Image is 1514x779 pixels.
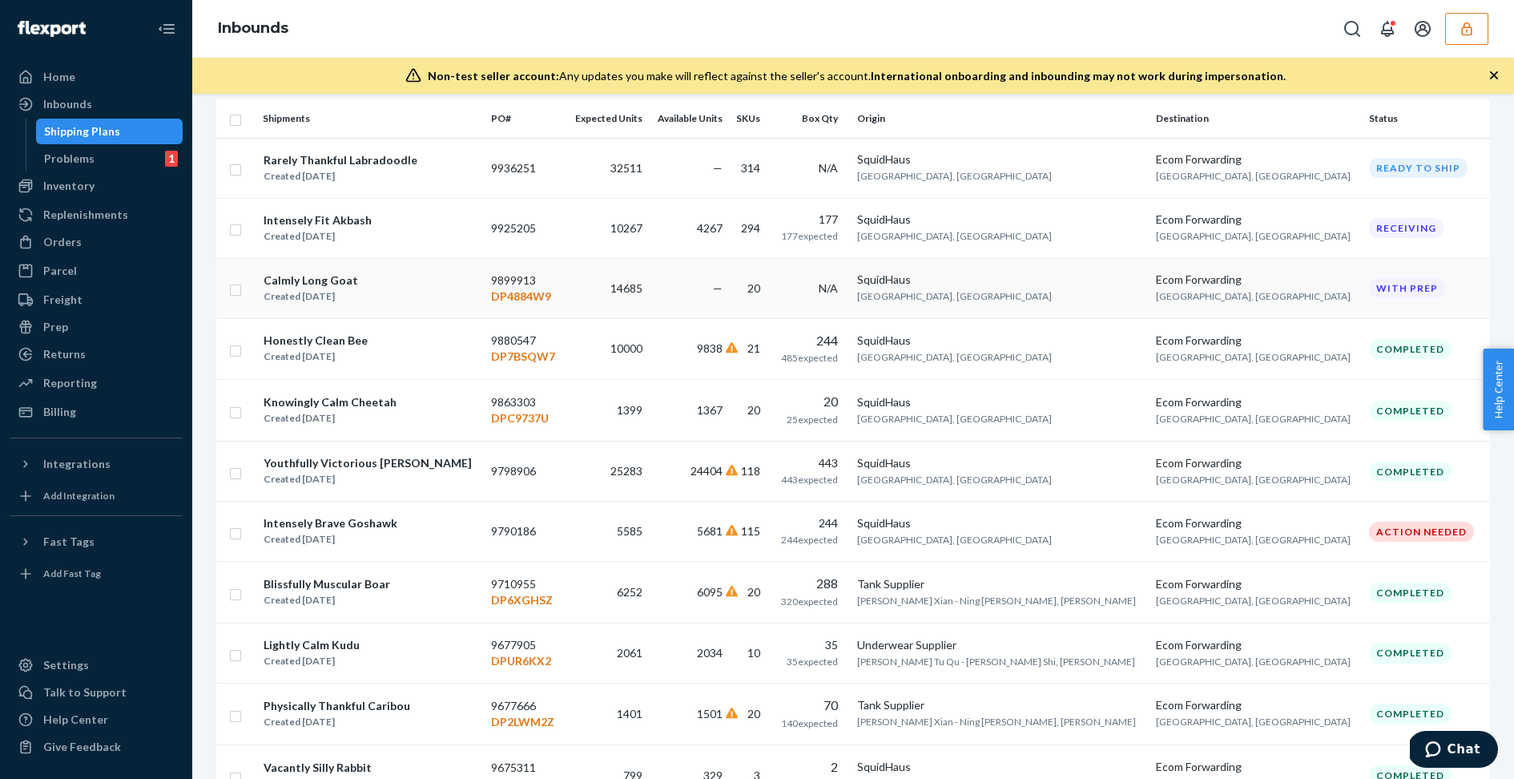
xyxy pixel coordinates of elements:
[741,524,760,538] span: 115
[485,442,567,502] td: 9798906
[857,212,1143,228] div: SquidHaus
[1483,349,1514,430] span: Help Center
[264,212,372,228] div: Intensely Fit Akbash
[1369,339,1452,359] div: Completed
[485,380,567,442] td: 9863303
[10,370,183,396] a: Reporting
[747,281,760,295] span: 20
[857,474,1052,486] span: [GEOGRAPHIC_DATA], [GEOGRAPHIC_DATA]
[10,707,183,733] a: Help Center
[43,178,95,194] div: Inventory
[43,534,95,550] div: Fast Tags
[787,414,838,426] span: 25 expected
[1156,333,1356,349] div: Ecom Forwarding
[10,64,183,90] a: Home
[857,455,1143,471] div: SquidHaus
[491,714,561,730] p: DP2LWM2Z
[857,394,1143,410] div: SquidHaus
[779,575,838,593] div: 288
[610,341,642,355] span: 10000
[256,99,485,138] th: Shipments
[1156,637,1356,653] div: Ecom Forwarding
[10,314,183,340] a: Prep
[1369,583,1452,603] div: Completed
[779,515,838,531] div: 244
[857,515,1143,531] div: SquidHaus
[649,99,728,138] th: Available Units
[1410,731,1498,771] iframe: Opens a widget where you can chat to one of our agents
[491,349,561,365] p: DP7BSQW7
[1369,704,1452,724] div: Completed
[857,333,1143,349] div: SquidHaus
[610,464,642,478] span: 25283
[485,684,567,745] td: 9677666
[43,489,115,503] div: Add Integration
[43,263,77,279] div: Parcel
[779,332,838,350] div: 244
[10,173,183,199] a: Inventory
[10,229,183,255] a: Orders
[610,161,642,175] span: 32511
[1156,351,1351,363] span: [GEOGRAPHIC_DATA], [GEOGRAPHIC_DATA]
[857,697,1143,713] div: Tank Supplier
[747,403,760,417] span: 20
[1369,401,1452,421] div: Completed
[264,592,390,608] div: Created [DATE]
[43,684,127,700] div: Talk to Support
[10,529,183,555] button: Fast Tags
[610,281,642,295] span: 14685
[43,69,75,85] div: Home
[428,69,559,83] span: Non-test seller account:
[697,707,723,720] span: 1501
[1156,697,1356,713] div: Ecom Forwarding
[218,19,288,37] a: Inbounds
[857,351,1052,363] span: [GEOGRAPHIC_DATA], [GEOGRAPHIC_DATA]
[43,456,111,472] div: Integrations
[747,341,760,355] span: 21
[779,637,838,653] div: 35
[1156,290,1351,302] span: [GEOGRAPHIC_DATA], [GEOGRAPHIC_DATA]
[43,292,83,308] div: Freight
[264,410,397,426] div: Created [DATE]
[44,151,95,167] div: Problems
[857,637,1143,653] div: Underwear Supplier
[10,734,183,760] button: Give Feedback
[43,375,97,391] div: Reporting
[10,652,183,678] a: Settings
[43,234,82,250] div: Orders
[1369,462,1452,482] div: Completed
[10,680,183,705] button: Talk to Support
[1156,576,1356,592] div: Ecom Forwarding
[151,13,183,45] button: Close Navigation
[485,562,567,624] td: 9710955
[264,698,410,714] div: Physically Thankful Caribou
[741,161,760,175] span: 314
[787,656,838,668] span: 35 expected
[781,474,838,486] span: 443 expected
[697,221,723,235] span: 4267
[857,534,1052,546] span: [GEOGRAPHIC_DATA], [GEOGRAPHIC_DATA]
[781,595,838,607] span: 320 expected
[819,281,838,295] span: N/A
[1156,656,1351,668] span: [GEOGRAPHIC_DATA], [GEOGRAPHIC_DATA]
[819,161,838,175] span: N/A
[264,289,358,305] div: Created [DATE]
[1156,515,1356,531] div: Ecom Forwarding
[264,531,397,547] div: Created [DATE]
[485,99,567,138] th: PO#
[264,637,360,653] div: Lightly Calm Kudu
[491,410,561,426] p: DPC9737U
[1156,455,1356,471] div: Ecom Forwarding
[485,258,567,318] td: 9899913
[264,471,472,487] div: Created [DATE]
[1369,278,1445,298] div: With prep
[741,221,760,235] span: 294
[43,96,92,112] div: Inbounds
[779,758,838,777] div: 2
[781,230,838,242] span: 177 expected
[10,483,183,509] a: Add Integration
[729,99,773,138] th: SKUs
[857,656,1135,668] span: [PERSON_NAME] Tu Qu - [PERSON_NAME] Shi, [PERSON_NAME]
[1156,716,1351,728] span: [GEOGRAPHIC_DATA], [GEOGRAPHIC_DATA]
[1369,218,1444,238] div: Receiving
